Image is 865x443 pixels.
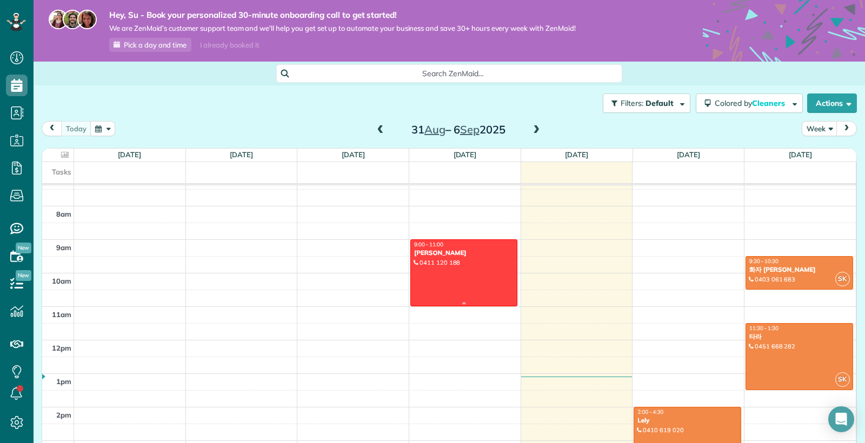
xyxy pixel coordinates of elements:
[637,408,663,415] span: 2:00 - 4:30
[414,241,443,248] span: 9:00 - 11:00
[749,333,850,340] div: 타라
[835,372,850,387] span: SK
[342,150,365,159] a: [DATE]
[56,210,71,218] span: 8am
[752,98,787,108] span: Cleaners
[454,150,477,159] a: [DATE]
[807,93,857,113] button: Actions
[603,93,690,113] button: Filters: Default
[16,243,31,253] span: New
[52,167,71,176] span: Tasks
[460,123,480,136] span: Sep
[597,93,690,113] a: Filters: Default
[565,150,588,159] a: [DATE]
[621,98,643,108] span: Filters:
[828,406,854,432] div: Open Intercom Messenger
[49,10,68,29] img: maria-72a9807cf96188c08ef61303f053569d2e2a8a1cde33d635c8a3ac13582a053d.jpg
[52,277,71,285] span: 10am
[56,411,71,419] span: 2pm
[637,417,738,424] div: Lely
[109,10,576,21] strong: Hey, Su - Book your personalized 30-minute onboarding call to get started!
[16,270,31,281] span: New
[56,377,71,386] span: 1pm
[646,98,674,108] span: Default
[696,93,803,113] button: Colored byCleaners
[836,121,857,136] button: next
[63,10,82,29] img: jorge-587dff0eeaa6aab1f244e6dc62b8924c3b6ad411094392a53c71c6c4a576187d.jpg
[61,121,91,136] button: Today
[77,10,97,29] img: michelle-19f622bdf1676172e81f8f8fba1fb50e276960ebfe0243fe18214015130c80e4.jpg
[118,150,141,159] a: [DATE]
[802,121,837,136] button: Week
[789,150,812,159] a: [DATE]
[391,124,526,136] h2: 31 – 6 2025
[52,310,71,319] span: 11am
[749,325,778,332] span: 11:30 - 1:30
[715,98,789,108] span: Colored by
[230,150,253,159] a: [DATE]
[424,123,445,136] span: Aug
[109,38,191,52] a: Pick a day and time
[677,150,700,159] a: [DATE]
[194,38,265,52] div: I already booked it
[109,24,576,33] span: We are ZenMaid’s customer support team and we’ll help you get set up to automate your business an...
[414,249,515,257] div: [PERSON_NAME]
[42,121,62,136] button: prev
[56,243,71,252] span: 9am
[749,258,778,265] span: 9:30 - 10:30
[749,266,850,273] div: 화자 [PERSON_NAME]
[124,41,187,49] span: Pick a day and time
[835,272,850,286] span: SK
[52,344,71,352] span: 12pm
